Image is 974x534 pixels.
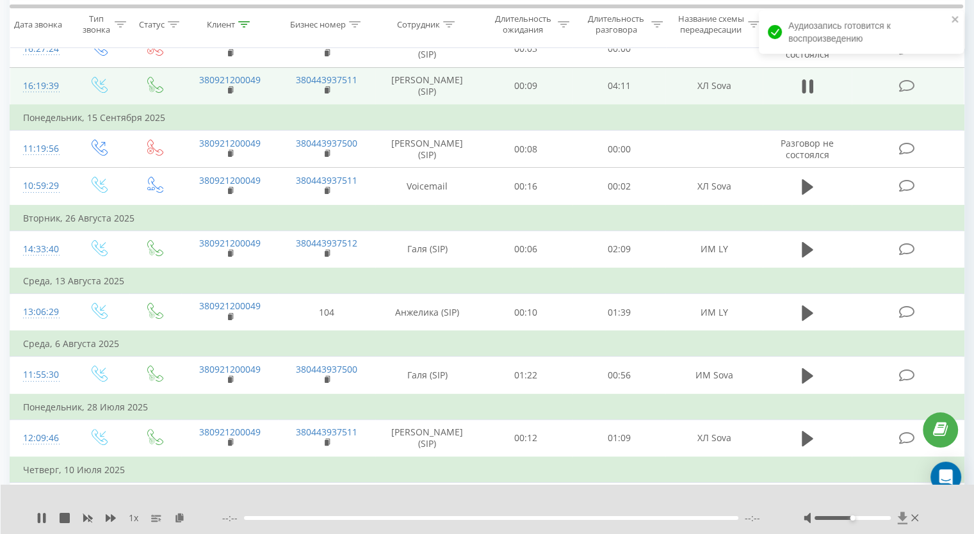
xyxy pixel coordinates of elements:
td: ИМ Sova [665,357,762,394]
a: 380921200049 [199,36,261,49]
td: ХЛ Sova [665,67,762,105]
div: Аудиозапись готовится к воспроизведению [759,10,964,54]
div: Название схемы переадресации [678,13,745,35]
span: 1 x [129,512,138,524]
td: ИМ Sova [665,483,762,521]
td: Вторник, 26 Августа 2025 [10,206,964,231]
a: 380443937512 [296,237,357,249]
td: [PERSON_NAME] (SIP) [375,131,480,168]
a: 380443937500 [296,363,357,375]
span: --:-- [745,512,760,524]
td: 00:56 [572,357,665,394]
td: 02:09 [572,231,665,268]
div: 10:59:29 [23,174,57,198]
td: 00:02 [572,168,665,206]
td: 00:09 [480,67,572,105]
td: 00:00 [572,131,665,168]
td: 00:08 [480,131,572,168]
td: Понедельник, 15 Сентября 2025 [10,105,964,131]
td: 104 [278,294,375,332]
td: [PERSON_NAME] (SIP) [375,30,480,67]
div: 13:06:29 [23,300,57,325]
td: Галя (SIP) [375,357,480,394]
td: 00:10 [480,294,572,332]
td: Среда, 6 Августа 2025 [10,331,964,357]
td: ИМ LY [665,231,762,268]
a: 380443937511 [296,426,357,438]
td: 01:39 [572,294,665,332]
a: 380443937500 [296,36,357,49]
a: 380921200049 [199,363,261,375]
div: 14:33:40 [23,237,57,262]
div: Статус [139,19,165,29]
td: Понедельник, 28 Июля 2025 [10,394,964,420]
td: [PERSON_NAME] (SIP) [375,419,480,457]
div: 16:19:39 [23,74,57,99]
td: 00:12 [480,419,572,457]
td: Анжелика (SIP) [375,294,480,332]
div: 11:19:56 [23,136,57,161]
td: Четверг, 10 Июля 2025 [10,457,964,483]
td: 04:11 [572,67,665,105]
span: Разговор не состоялся [781,137,834,161]
td: ХЛ Sova [665,419,762,457]
td: 00:00 [572,483,665,521]
td: Галя (SIP) [375,231,480,268]
td: [PERSON_NAME] (SIP) [375,67,480,105]
span: --:-- [222,512,244,524]
div: Дата звонка [14,19,62,29]
td: ИМ LY [665,294,762,332]
a: 380921200049 [199,174,261,186]
a: 380921200049 [199,137,261,149]
div: 16:27:24 [23,36,57,61]
td: 01:09 [572,419,665,457]
button: close [951,14,960,26]
div: Accessibility label [850,515,855,521]
a: 380921200049 [199,74,261,86]
a: 380443937500 [296,137,357,149]
div: 11:55:30 [23,362,57,387]
td: 00:06 [480,231,572,268]
td: 00:16 [480,168,572,206]
td: ХЛ Sova [665,168,762,206]
div: Сотрудник [397,19,440,29]
div: Бизнес номер [290,19,346,29]
div: Длительность разговора [584,13,648,35]
div: Open Intercom Messenger [930,462,961,492]
div: Клиент [207,19,235,29]
a: 380921200049 [199,426,261,438]
a: 380921200049 [199,300,261,312]
td: 01:22 [480,357,572,394]
td: 00:39 [480,483,572,521]
td: Среда, 13 Августа 2025 [10,268,964,294]
div: 12:09:46 [23,426,57,451]
a: 380443937511 [296,74,357,86]
td: Voicemail [375,168,480,206]
td: 00:00 [572,30,665,67]
td: 00:03 [480,30,572,67]
a: 380921200049 [199,237,261,249]
div: Длительность ожидания [491,13,555,35]
div: Тип звонка [81,13,111,35]
a: 380443937511 [296,174,357,186]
